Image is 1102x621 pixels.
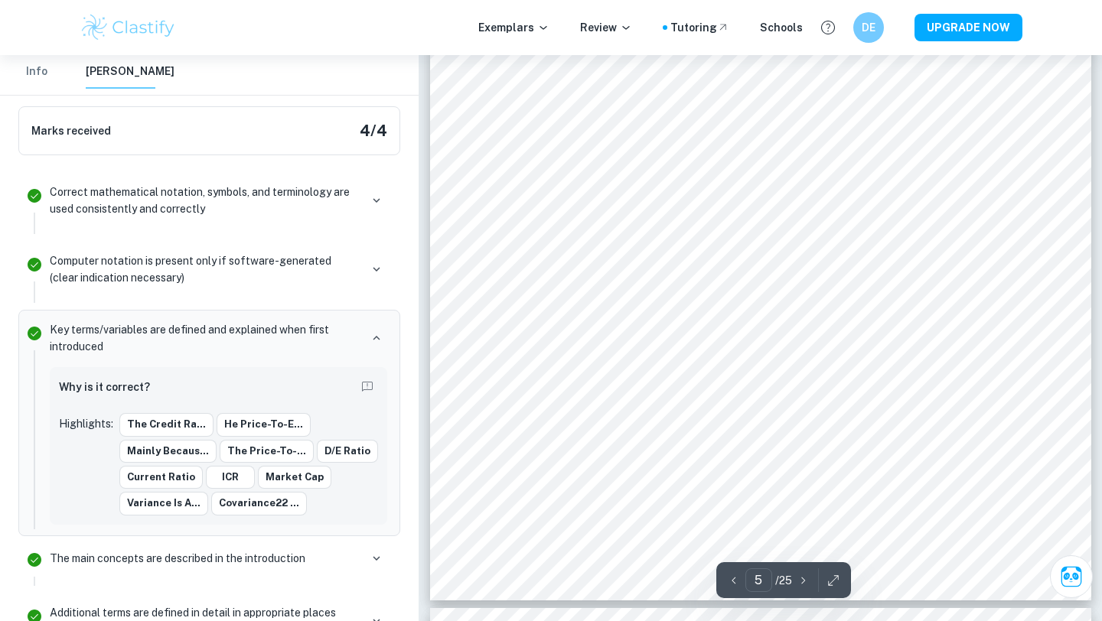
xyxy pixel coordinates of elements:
button: he price-to-e... [217,413,311,436]
button: Mainly becaus... [119,440,217,463]
img: Clastify logo [80,12,177,43]
h5: 4 / 4 [360,119,387,142]
p: The main concepts are described in the introduction [50,550,305,567]
p: Computer notation is present only if software-generated (clear indication necessary) [50,252,360,286]
h6: Why is it correct? [59,379,150,395]
button: [PERSON_NAME] [86,55,174,89]
h6: DE [860,19,878,36]
button: Help and Feedback [815,15,841,41]
button: Variance is a... [119,492,208,515]
p: / 25 [775,572,792,589]
button: Covariance22 ... [211,492,307,515]
button: The credit ra... [119,413,214,436]
button: DE [853,12,884,43]
button: Market Cap [258,466,331,489]
p: Review [580,19,632,36]
button: The price-to-... [220,440,314,463]
button: D/E Ratio [317,440,378,463]
svg: Correct [25,255,44,274]
p: Highlights: [59,415,113,432]
button: UPGRADE NOW [915,14,1022,41]
button: Current Ratio [119,466,203,489]
button: Info [18,55,55,89]
svg: Correct [25,551,44,569]
button: Report mistake/confusion [357,376,378,398]
svg: Correct [25,324,44,343]
p: Exemplars [478,19,549,36]
p: Key terms/variables are defined and explained when first introduced [50,321,360,355]
a: Schools [760,19,803,36]
p: Correct mathematical notation, symbols, and terminology are used consistently and correctly [50,184,360,217]
a: Tutoring [670,19,729,36]
h6: Marks received [31,122,111,139]
button: Ask Clai [1050,555,1093,598]
button: ICR [206,466,255,489]
svg: Correct [25,187,44,205]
